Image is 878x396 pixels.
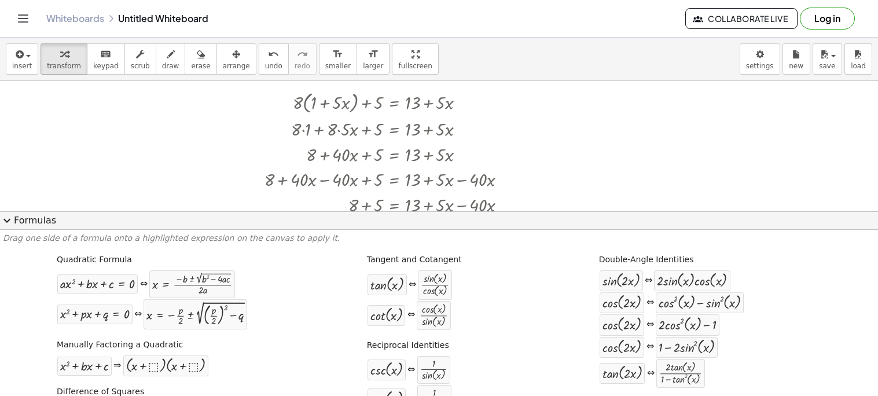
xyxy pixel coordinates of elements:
[268,47,279,61] i: undo
[819,62,835,70] span: save
[599,254,694,266] label: Double-Angle Identities
[409,278,416,292] div: ⇔
[646,318,654,332] div: ⇔
[647,367,655,380] div: ⇔
[332,47,343,61] i: format_size
[746,62,774,70] span: settings
[131,62,150,70] span: scrub
[223,62,250,70] span: arrange
[57,339,183,351] label: Manually Factoring a Quadratic
[645,274,652,288] div: ⇔
[367,340,449,351] label: Reciprocal Identities
[295,62,310,70] span: redo
[800,8,855,30] button: Log in
[398,62,432,70] span: fullscreen
[3,233,875,244] p: Drag one side of a formula onto a highlighted expression on the canvas to apply it.
[357,43,390,75] button: format_sizelarger
[363,62,383,70] span: larger
[185,43,216,75] button: erase
[367,254,462,266] label: Tangent and Cotangent
[87,43,125,75] button: keyboardkeypad
[319,43,357,75] button: format_sizesmaller
[844,43,872,75] button: load
[813,43,842,75] button: save
[100,47,111,61] i: keyboard
[12,62,32,70] span: insert
[407,309,415,322] div: ⇔
[41,43,87,75] button: transform
[646,340,654,354] div: ⇔
[124,43,156,75] button: scrub
[156,43,186,75] button: draw
[325,62,351,70] span: smaller
[162,62,179,70] span: draw
[288,43,317,75] button: redoredo
[646,296,654,310] div: ⇔
[14,9,32,28] button: Toggle navigation
[46,13,104,24] a: Whiteboards
[259,43,289,75] button: undoundo
[216,43,256,75] button: arrange
[851,62,866,70] span: load
[134,308,142,321] div: ⇔
[47,62,81,70] span: transform
[368,47,379,61] i: format_size
[392,43,438,75] button: fullscreen
[57,254,132,266] label: Quadratic Formula
[685,8,798,29] button: Collaborate Live
[740,43,780,75] button: settings
[695,13,788,24] span: Collaborate Live
[6,43,38,75] button: insert
[783,43,810,75] button: new
[191,62,210,70] span: erase
[140,278,148,291] div: ⇔
[113,360,121,373] div: ⇒
[93,62,119,70] span: keypad
[789,62,803,70] span: new
[407,364,415,377] div: ⇔
[265,62,282,70] span: undo
[297,47,308,61] i: redo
